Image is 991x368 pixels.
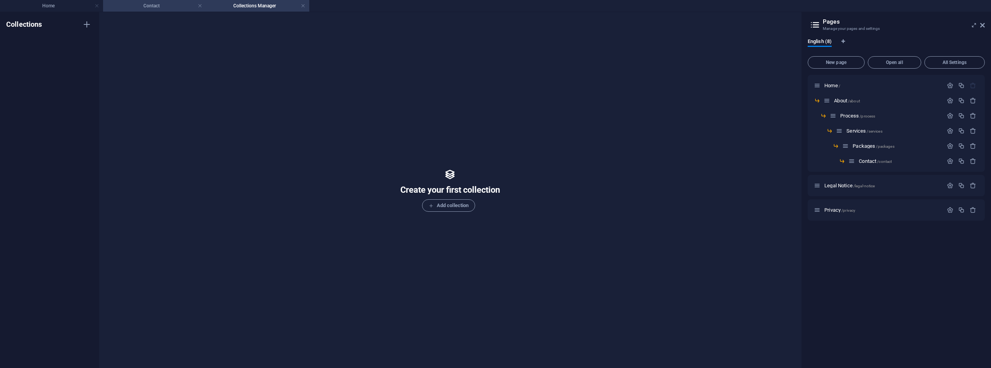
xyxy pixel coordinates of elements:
[811,60,861,65] span: New page
[877,159,892,164] span: /contact
[958,158,965,164] div: Duplicate
[868,56,921,69] button: Open all
[824,83,840,88] span: Click to open page
[823,18,985,25] h2: Pages
[839,84,840,88] span: /
[970,112,976,119] div: Remove
[853,143,894,149] span: Click to open page
[958,143,965,149] div: Duplicate
[429,201,469,210] span: Add collection
[834,98,860,104] span: Click to open page
[832,98,943,103] div: About/about
[822,207,943,213] div: Privacy/privacy
[206,2,309,10] h4: Collections Manager
[822,183,943,188] div: Legal Notice/legal-notice
[947,143,953,149] div: Settings
[970,97,976,104] div: Remove
[947,207,953,213] div: Settings
[970,158,976,164] div: Remove
[82,20,91,29] i: Create new collection
[947,97,953,104] div: Settings
[808,37,832,48] span: English (8)
[103,2,206,10] h4: Contact
[422,199,475,212] button: Add collection
[958,128,965,134] div: Duplicate
[970,207,976,213] div: Remove
[947,112,953,119] div: Settings
[844,128,943,133] div: Services/services
[853,184,875,188] span: /legal-notice
[947,158,953,164] div: Settings
[970,182,976,189] div: Remove
[808,56,865,69] button: New page
[824,207,855,213] span: Click to open page
[947,182,953,189] div: Settings
[958,207,965,213] div: Duplicate
[958,97,965,104] div: Duplicate
[846,128,882,134] span: Click to open page
[859,158,892,164] span: Click to open page
[947,128,953,134] div: Settings
[841,208,855,213] span: /privacy
[871,60,918,65] span: Open all
[822,83,943,88] div: Home/
[970,82,976,89] div: The startpage cannot be deleted
[947,82,953,89] div: Settings
[808,38,985,53] div: Language Tabs
[848,99,860,103] span: /about
[6,20,42,29] h6: Collections
[958,82,965,89] div: Duplicate
[876,144,894,149] span: /packages
[970,128,976,134] div: Remove
[860,114,875,118] span: /process
[958,112,965,119] div: Duplicate
[838,113,943,118] div: Process/process
[850,143,943,149] div: Packages/packages
[958,182,965,189] div: Duplicate
[823,25,969,32] h3: Manage your pages and settings
[867,129,882,133] span: /services
[857,159,943,164] div: Contact/contact
[970,143,976,149] div: Remove
[840,113,875,119] span: Click to open page
[924,56,985,69] button: All Settings
[928,60,981,65] span: All Settings
[824,183,875,188] span: Legal Notice
[400,184,500,196] h5: Create your first collection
